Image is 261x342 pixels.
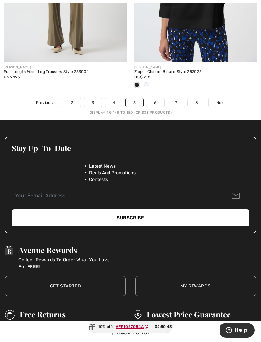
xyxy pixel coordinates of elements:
[63,98,81,107] a: 2
[134,70,257,74] div: Zipper Closure Blouse Style 253026
[89,176,108,183] span: Contests
[89,324,95,330] img: Gift.svg
[147,310,231,318] h3: Lowest Price Guarantee
[126,98,143,107] a: 5
[89,163,116,170] span: Latest News
[132,80,142,91] div: Black
[18,246,114,254] h3: Avenue Rewards
[89,170,136,176] span: Deals And Promotions
[116,324,144,329] ins: AFP1067084A
[4,70,127,74] div: Full-Length Wide-Leg Trousers Style 253004
[20,310,88,318] h3: Free Returns
[84,98,102,107] a: 3
[12,189,249,203] input: Your E-mail Address
[135,276,256,296] a: My Rewards
[220,323,255,339] iframe: Opens a widget where you can find more information
[142,80,151,91] div: White
[134,65,257,70] div: [PERSON_NAME]
[4,65,127,70] div: [PERSON_NAME]
[4,75,20,79] span: US$ 195
[134,310,142,320] img: Lowest Price Guarantee
[105,98,123,107] a: 4
[12,144,249,152] h3: Stay Up-To-Date
[18,257,114,270] p: Collect Rewards To Order What You Love For FREE!
[5,246,13,255] img: Avenue Rewards
[89,321,173,333] div: 10% off:
[188,98,206,107] a: 8
[28,98,60,107] a: Previous
[209,98,233,107] a: Next
[134,75,150,79] span: US$ 215
[12,209,249,226] button: Subscribe
[36,100,53,106] span: Previous
[146,98,164,107] a: 6
[5,276,126,296] a: Get Started
[167,98,185,107] a: 7
[155,324,172,330] span: 02:50:43
[216,100,225,106] span: Next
